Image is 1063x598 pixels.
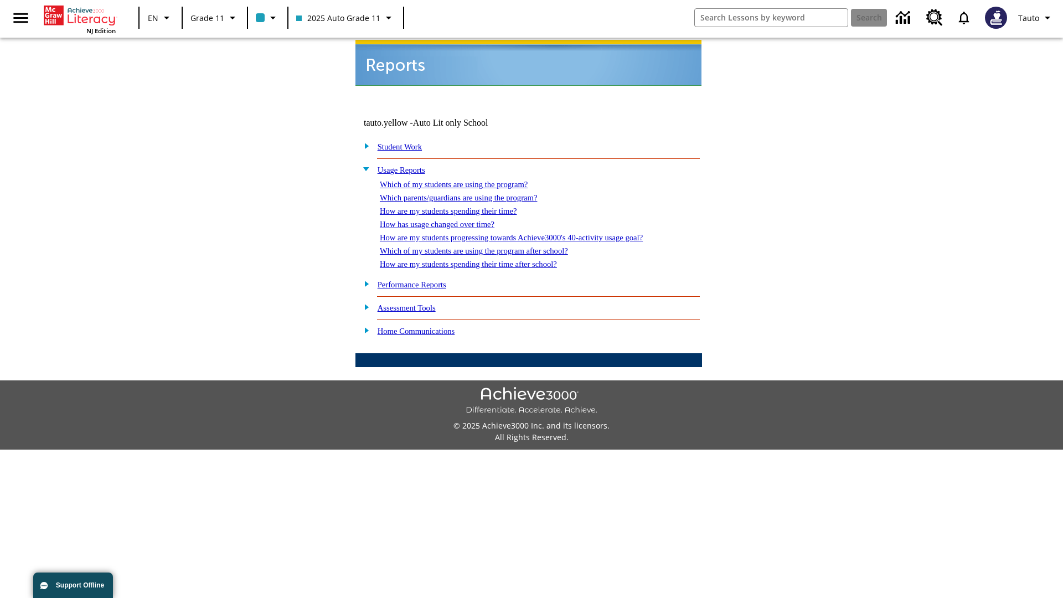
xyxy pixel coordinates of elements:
[296,12,380,24] span: 2025 Auto Grade 11
[56,581,104,589] span: Support Offline
[466,387,597,415] img: Achieve3000 Differentiate Accelerate Achieve
[1014,8,1059,28] button: Profile/Settings
[378,280,446,289] a: Performance Reports
[292,8,400,28] button: Class: 2025 Auto Grade 11, Select your class
[358,302,370,312] img: plus.gif
[380,246,568,255] a: Which of my students are using the program after school?
[251,8,284,28] button: Class color is light blue. Change class color
[378,327,455,336] a: Home Communications
[358,325,370,335] img: plus.gif
[950,3,978,32] a: Notifications
[380,220,494,229] a: How has usage changed over time?
[380,180,528,189] a: Which of my students are using the program?
[358,279,370,288] img: plus.gif
[380,193,537,202] a: Which parents/guardians are using the program?
[358,141,370,151] img: plus.gif
[920,3,950,33] a: Resource Center, Will open in new tab
[33,573,113,598] button: Support Offline
[695,9,848,27] input: search field
[143,8,178,28] button: Language: EN, Select a language
[355,40,701,86] img: header
[378,142,422,151] a: Student Work
[378,303,436,312] a: Assessment Tools
[148,12,158,24] span: EN
[380,233,643,242] a: How are my students progressing towards Achieve3000's 40-activity usage goal?
[978,3,1014,32] button: Select a new avatar
[985,7,1007,29] img: Avatar
[186,8,244,28] button: Grade: Grade 11, Select a grade
[364,118,567,128] td: tauto.yellow -
[1018,12,1039,24] span: Tauto
[413,118,488,127] nobr: Auto Lit only School
[4,2,37,34] button: Open side menu
[380,260,557,269] a: How are my students spending their time after school?
[358,164,370,174] img: minus.gif
[44,3,116,35] div: Home
[889,3,920,33] a: Data Center
[86,27,116,35] span: NJ Edition
[190,12,224,24] span: Grade 11
[380,207,517,215] a: How are my students spending their time?
[378,166,425,174] a: Usage Reports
